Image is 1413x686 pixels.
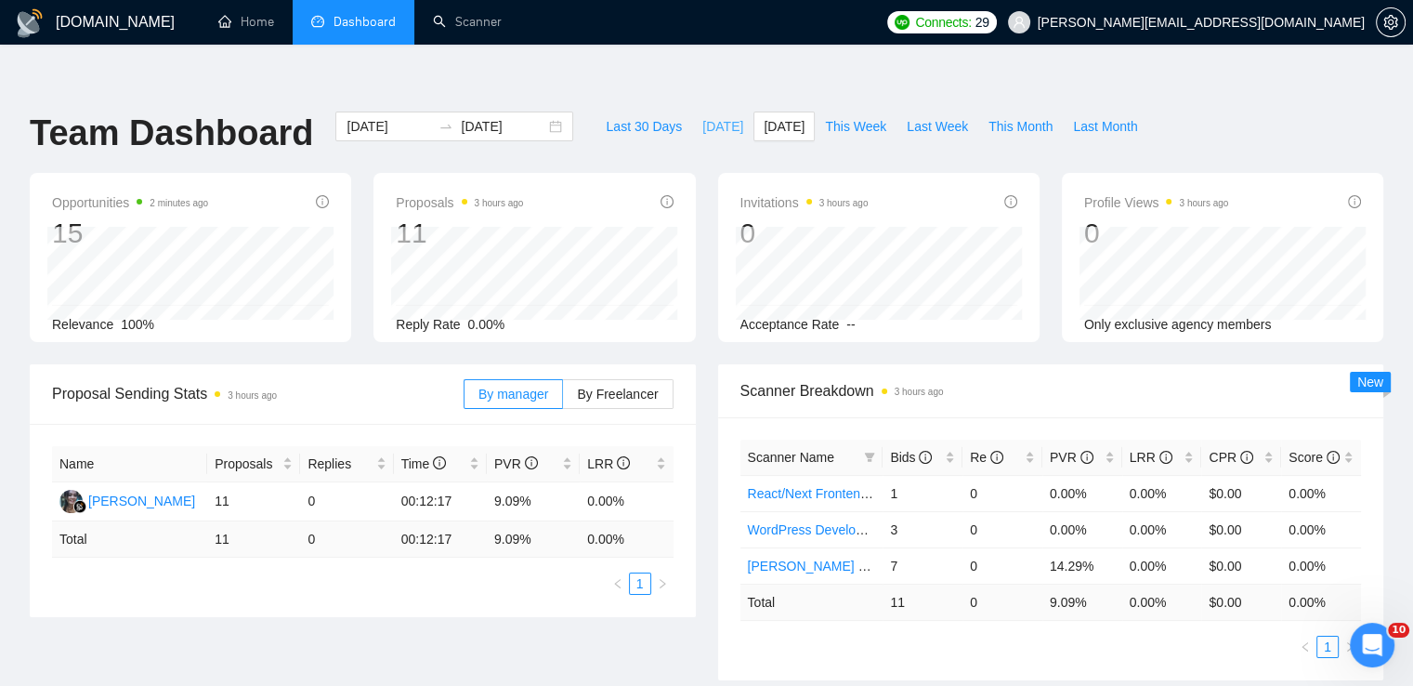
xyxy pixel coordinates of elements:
[1294,636,1316,658] button: left
[630,574,650,594] a: 1
[915,12,971,33] span: Connects:
[207,482,300,521] td: 11
[975,12,989,33] span: 29
[30,112,313,155] h1: Team Dashboard
[1201,511,1281,547] td: $0.00
[150,198,208,208] time: 2 minutes ago
[1122,584,1202,620] td: 0.00 %
[1240,451,1253,464] span: info-circle
[1201,547,1281,584] td: $0.00
[307,454,372,474] span: Replies
[740,379,1362,402] span: Scanner Breakdown
[401,456,446,471] span: Time
[59,490,83,513] img: RS
[438,119,453,134] span: swap-right
[1376,15,1406,30] a: setting
[595,112,692,141] button: Last 30 Days
[1209,450,1252,465] span: CPR
[1050,450,1093,465] span: PVR
[580,521,673,558] td: 0.00 %
[661,195,674,208] span: info-circle
[433,14,502,30] a: searchScanner
[300,446,393,482] th: Replies
[1344,641,1355,653] span: right
[1122,511,1202,547] td: 0.00%
[52,317,113,332] span: Relevance
[52,191,208,214] span: Opportunities
[311,15,324,28] span: dashboard
[740,191,869,214] span: Invitations
[394,521,487,558] td: 00:12:17
[438,119,453,134] span: to
[890,450,932,465] span: Bids
[1377,15,1405,30] span: setting
[300,482,393,521] td: 0
[748,450,834,465] span: Scanner Name
[962,475,1042,511] td: 0
[1042,547,1122,584] td: 14.29%
[300,521,393,558] td: 0
[396,216,523,251] div: 11
[587,456,630,471] span: LRR
[1281,475,1361,511] td: 0.00%
[1159,451,1172,464] span: info-circle
[962,547,1042,584] td: 0
[895,15,909,30] img: upwork-logo.png
[468,317,505,332] span: 0.00%
[617,456,630,469] span: info-circle
[657,578,668,589] span: right
[740,584,883,620] td: Total
[52,382,464,405] span: Proposal Sending Stats
[316,195,329,208] span: info-circle
[1316,636,1339,658] li: 1
[1130,450,1172,465] span: LRR
[433,456,446,469] span: info-circle
[740,216,869,251] div: 0
[1281,511,1361,547] td: 0.00%
[1084,216,1229,251] div: 0
[860,443,879,471] span: filter
[1084,317,1272,332] span: Only exclusive agency members
[1339,636,1361,658] button: right
[15,8,45,38] img: logo
[1357,375,1383,389] span: New
[1080,451,1093,464] span: info-circle
[1388,623,1409,638] span: 10
[1294,636,1316,658] li: Previous Page
[907,116,968,137] span: Last Week
[607,573,629,595] li: Previous Page
[883,511,962,547] td: 3
[629,573,651,595] li: 1
[962,511,1042,547] td: 0
[764,116,805,137] span: [DATE]
[207,446,300,482] th: Proposals
[846,317,855,332] span: --
[396,191,523,214] span: Proposals
[606,116,682,137] span: Last 30 Days
[1004,195,1017,208] span: info-circle
[1042,584,1122,620] td: 9.09 %
[978,112,1063,141] button: This Month
[1179,198,1228,208] time: 3 hours ago
[1042,475,1122,511] td: 0.00%
[347,116,431,137] input: Start date
[1201,475,1281,511] td: $0.00
[651,573,674,595] li: Next Page
[1063,112,1147,141] button: Last Month
[1122,547,1202,584] td: 0.00%
[819,198,869,208] time: 3 hours ago
[970,450,1003,465] span: Re
[1201,584,1281,620] td: $ 0.00
[753,112,815,141] button: [DATE]
[1339,636,1361,658] li: Next Page
[612,578,623,589] span: left
[1073,116,1137,137] span: Last Month
[825,116,886,137] span: This Week
[88,491,195,511] div: [PERSON_NAME]
[692,112,753,141] button: [DATE]
[487,521,580,558] td: 9.09 %
[73,500,86,513] img: gigradar-bm.png
[1348,195,1361,208] span: info-circle
[883,547,962,584] td: 7
[895,387,944,397] time: 3 hours ago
